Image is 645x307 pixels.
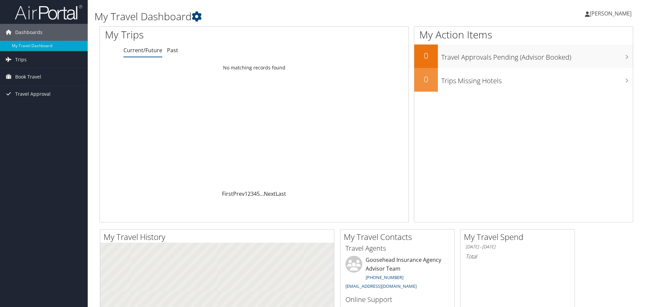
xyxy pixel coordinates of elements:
[466,253,569,260] h6: Total
[414,28,633,42] h1: My Action Items
[94,9,457,24] h1: My Travel Dashboard
[15,24,43,41] span: Dashboards
[105,28,275,42] h1: My Trips
[464,231,574,243] h2: My Travel Spend
[414,50,438,61] h2: 0
[15,68,41,85] span: Book Travel
[260,190,264,197] span: …
[123,47,162,54] a: Current/Future
[441,49,633,62] h3: Travel Approvals Pending (Advisor Booked)
[248,190,251,197] a: 2
[414,44,633,68] a: 0Travel Approvals Pending (Advisor Booked)
[590,10,632,17] span: [PERSON_NAME]
[104,231,334,243] h2: My Travel History
[466,244,569,250] h6: [DATE] - [DATE]
[342,256,453,292] li: Goosehead Insurance Agency Advisor Team
[414,73,438,85] h2: 0
[251,190,254,197] a: 3
[441,73,633,86] h3: Trips Missing Hotels
[245,190,248,197] a: 1
[345,283,417,289] a: [EMAIL_ADDRESS][DOMAIN_NAME]
[254,190,257,197] a: 4
[345,295,449,304] h3: Online Support
[366,274,403,280] a: [PHONE_NUMBER]
[257,190,260,197] a: 5
[100,62,409,74] td: No matching records found
[222,190,233,197] a: First
[344,231,454,243] h2: My Travel Contacts
[345,244,449,253] h3: Travel Agents
[414,68,633,92] a: 0Trips Missing Hotels
[15,4,82,20] img: airportal-logo.png
[264,190,276,197] a: Next
[585,3,638,24] a: [PERSON_NAME]
[167,47,178,54] a: Past
[276,190,286,197] a: Last
[15,51,27,68] span: Trips
[15,86,51,102] span: Travel Approval
[233,190,245,197] a: Prev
